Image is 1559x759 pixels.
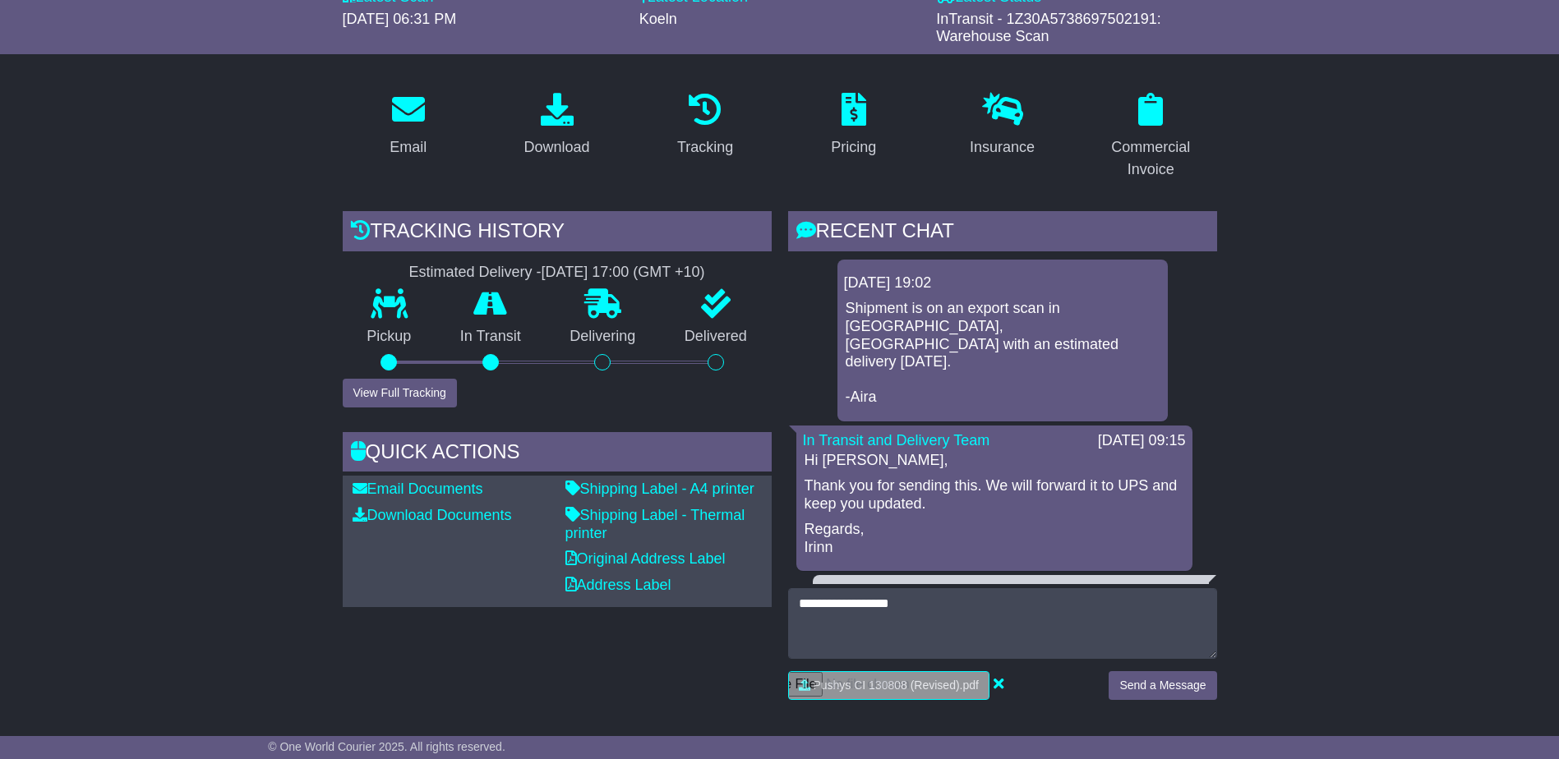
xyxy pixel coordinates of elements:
[565,550,726,567] a: Original Address Label
[846,300,1160,407] p: Shipment is on an export scan in [GEOGRAPHIC_DATA], [GEOGRAPHIC_DATA] with an estimated delivery ...
[788,211,1217,255] div: RECENT CHAT
[677,136,733,159] div: Tracking
[343,379,457,407] button: View Full Tracking
[343,211,772,255] div: Tracking history
[959,87,1045,164] a: Insurance
[819,582,941,598] a: [PERSON_NAME]
[542,264,705,282] div: [DATE] 17:00 (GMT +10)
[805,521,1184,556] p: Regards, Irinn
[390,136,427,159] div: Email
[660,328,772,346] p: Delivered
[436,328,546,346] p: In Transit
[565,507,745,541] a: Shipping Label - Thermal printer
[805,452,1184,470] p: Hi [PERSON_NAME],
[805,477,1184,513] p: Thank you for sending this. We will forward it to UPS and keep you updated.
[936,11,1161,45] span: InTransit - 1Z30A5738697502191: Warehouse Scan
[1109,671,1216,700] button: Send a Message
[513,87,600,164] a: Download
[970,136,1035,159] div: Insurance
[565,481,754,497] a: Shipping Label - A4 printer
[639,11,677,27] span: Koeln
[820,87,887,164] a: Pricing
[353,481,483,497] a: Email Documents
[1085,87,1217,186] a: Commercial Invoice
[565,577,671,593] a: Address Label
[379,87,437,164] a: Email
[353,507,512,523] a: Download Documents
[1114,582,1202,600] div: [DATE] 09:11
[844,274,1161,292] div: [DATE] 19:02
[343,432,772,476] div: Quick Actions
[803,432,990,448] a: In Transit and Delivery Team
[343,328,436,346] p: Pickup
[1098,432,1186,450] div: [DATE] 09:15
[524,136,589,159] div: Download
[343,264,772,282] div: Estimated Delivery -
[831,136,876,159] div: Pricing
[1095,136,1206,181] div: Commercial Invoice
[343,11,457,27] span: [DATE] 06:31 PM
[268,740,505,753] span: © One World Courier 2025. All rights reserved.
[546,328,661,346] p: Delivering
[666,87,744,164] a: Tracking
